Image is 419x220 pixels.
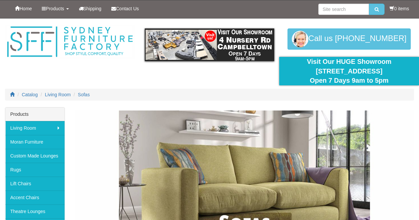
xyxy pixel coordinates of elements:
[78,92,90,97] a: Sofas
[5,135,65,149] a: Moran Furniture
[22,92,38,97] a: Catalog
[74,0,107,17] a: Shipping
[37,0,74,17] a: Products
[10,0,37,17] a: Home
[116,6,139,11] span: Contact Us
[5,191,65,204] a: Accent Chairs
[5,108,65,121] div: Products
[83,6,102,11] span: Shipping
[145,28,275,61] img: showroom.gif
[20,6,32,11] span: Home
[45,92,71,97] a: Living Room
[5,121,65,135] a: Living Room
[5,204,65,218] a: Theatre Lounges
[318,4,369,15] input: Site search
[5,163,65,177] a: Rugs
[5,149,65,163] a: Custom Made Lounges
[5,177,65,191] a: Lift Chairs
[46,6,64,11] span: Products
[284,57,414,85] div: Visit Our HUGE Showroom [STREET_ADDRESS] Open 7 Days 9am to 5pm
[5,25,135,59] img: Sydney Furniture Factory
[106,0,144,17] a: Contact Us
[390,5,409,12] li: 0 items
